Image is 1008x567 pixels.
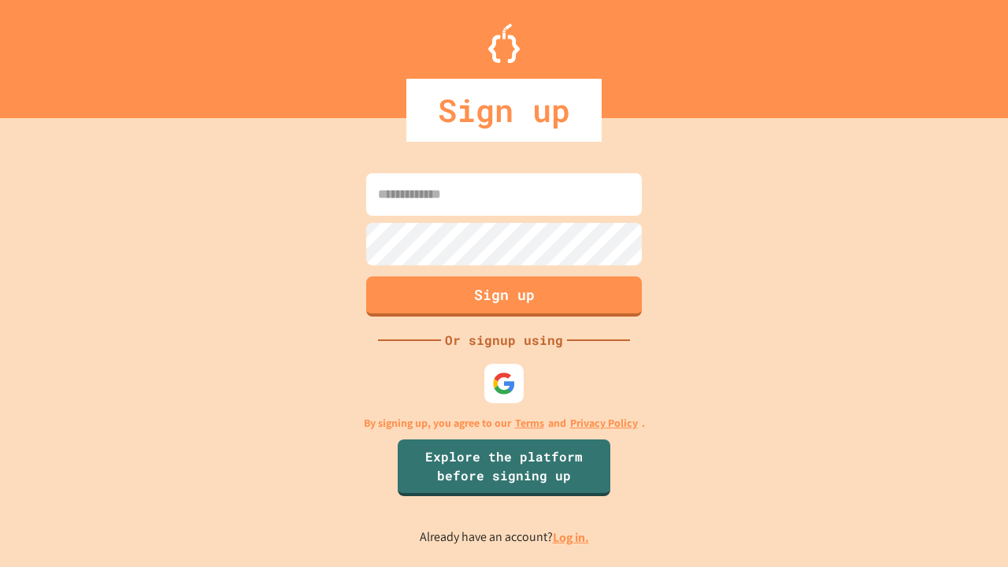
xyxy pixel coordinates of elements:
[492,372,516,395] img: google-icon.svg
[515,415,544,432] a: Terms
[570,415,638,432] a: Privacy Policy
[406,79,602,142] div: Sign up
[553,529,589,546] a: Log in.
[364,415,645,432] p: By signing up, you agree to our and .
[488,24,520,63] img: Logo.svg
[420,528,589,547] p: Already have an account?
[441,331,567,350] div: Or signup using
[398,439,610,496] a: Explore the platform before signing up
[366,276,642,317] button: Sign up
